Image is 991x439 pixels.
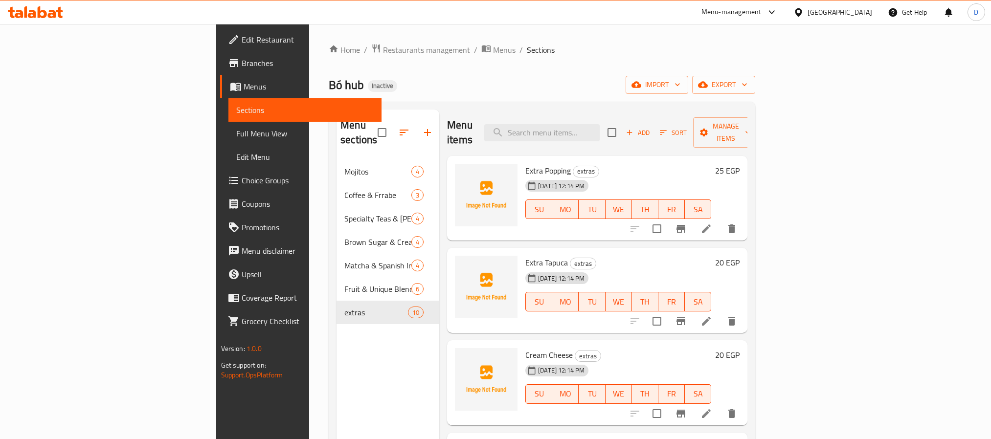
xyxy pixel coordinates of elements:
li: / [474,44,477,56]
div: items [411,283,424,295]
span: Sections [527,44,555,56]
button: TU [579,384,605,404]
div: Specialty Teas & Boba Drinks [344,213,411,224]
span: Version: [221,342,245,355]
button: Add section [416,121,439,144]
a: Support.OpsPlatform [221,369,283,381]
span: TH [636,202,654,217]
span: TH [636,295,654,309]
span: Edit Restaurant [242,34,374,45]
span: Get support on: [221,359,266,372]
button: SU [525,199,552,219]
button: FR [658,384,685,404]
span: Sort items [653,125,693,140]
span: Inactive [368,82,397,90]
span: Edit Menu [236,151,374,163]
span: Add item [622,125,653,140]
span: 4 [412,261,423,270]
div: items [411,260,424,271]
div: Matcha & Spanish Inspired [344,260,411,271]
button: SU [525,292,552,311]
div: Coffee & Frrabe3 [337,183,439,207]
button: TU [579,199,605,219]
button: FR [658,199,685,219]
span: 4 [412,167,423,176]
a: Edit menu item [700,223,712,235]
a: Menus [220,75,382,98]
span: MO [556,387,575,401]
div: Matcha & Spanish Inspired4 [337,254,439,277]
span: Menu disclaimer [242,245,374,257]
span: Add [625,127,651,138]
button: SA [685,384,711,404]
button: SA [685,292,711,311]
span: SU [530,387,548,401]
span: WE [609,387,628,401]
button: MO [552,384,579,404]
a: Coupons [220,192,382,216]
button: import [626,76,688,94]
span: SA [689,202,707,217]
div: [GEOGRAPHIC_DATA] [808,7,872,18]
span: 4 [412,214,423,223]
div: items [411,236,424,248]
span: SA [689,387,707,401]
h6: 25 EGP [715,164,740,177]
a: Edit menu item [700,408,712,419]
button: TH [632,292,658,311]
span: Sort [660,127,687,138]
div: Mojitos [344,166,411,177]
button: Sort [657,125,689,140]
span: Restaurants management [383,44,470,56]
span: WE [609,295,628,309]
div: Mojitos4 [337,160,439,183]
span: export [700,79,747,91]
div: items [408,307,424,318]
span: Branches [242,57,374,69]
button: WE [606,384,632,404]
span: 3 [412,191,423,200]
a: Edit Restaurant [220,28,382,51]
span: TH [636,387,654,401]
button: SU [525,384,552,404]
span: Brown Sugar & Cream Brulee [344,236,411,248]
span: Coverage Report [242,292,374,304]
span: Cream Cheese [525,348,573,362]
span: Sections [236,104,374,116]
button: Branch-specific-item [669,217,693,241]
span: SU [530,202,548,217]
input: search [484,124,600,141]
span: Specialty Teas & [PERSON_NAME] [344,213,411,224]
span: 4 [412,238,423,247]
a: Full Menu View [228,122,382,145]
span: import [633,79,680,91]
span: Promotions [242,221,374,233]
span: SA [689,295,707,309]
span: Full Menu View [236,128,374,139]
img: Cream Cheese [455,348,518,411]
button: export [692,76,755,94]
span: extras [344,307,408,318]
button: delete [720,217,743,241]
div: extras10 [337,301,439,324]
span: FR [662,202,681,217]
div: Specialty Teas & [PERSON_NAME]4 [337,207,439,230]
h2: Menu items [447,118,473,147]
div: extras [575,350,601,362]
span: Select all sections [372,122,392,143]
span: Extra Tapuca [525,255,568,270]
div: items [411,166,424,177]
div: Menu-management [701,6,762,18]
span: Menus [493,44,516,56]
a: Choice Groups [220,169,382,192]
span: MO [556,295,575,309]
span: Select to update [647,219,667,239]
span: [DATE] 12:14 PM [534,366,588,375]
button: Branch-specific-item [669,402,693,425]
span: Sort sections [392,121,416,144]
button: Add [622,125,653,140]
span: Extra Popping [525,163,571,178]
img: Extra Tapuca [455,256,518,318]
span: D [974,7,978,18]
